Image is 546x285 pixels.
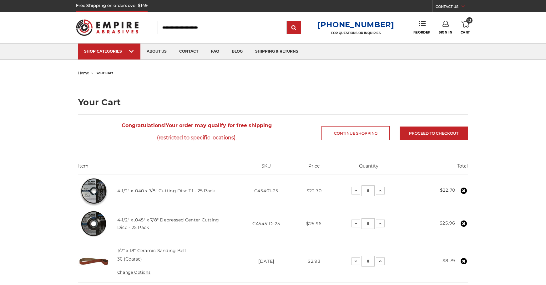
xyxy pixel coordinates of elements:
[117,188,215,194] a: 4-1/2" x .040 x 7/8" Cutting Disc T1 - 25 Pack
[442,258,456,263] strong: $8.79
[321,126,390,140] a: Continue Shopping
[440,187,455,193] strong: $22.70
[84,49,134,54] div: SHOP CATEGORIES
[96,71,113,75] span: your cart
[117,248,187,253] a: 1/2" x 18" Ceramic Sanding Belt
[461,21,470,34] a: 13 Cart
[308,258,321,264] span: $2.93
[317,20,394,29] a: [PHONE_NUMBER]
[225,44,249,60] a: blog
[78,208,109,239] img: 4-1/2" x 3/64" x 7/8" Depressed Center Type 27 Cut Off Wheel
[205,44,225,60] a: faq
[254,188,278,194] span: C45401-25
[78,71,89,75] a: home
[317,31,394,35] p: FOR QUESTIONS OR INQUIRIES
[249,44,305,60] a: shipping & returns
[117,256,142,262] dd: 36 (Coarse)
[122,122,166,128] strong: Congratulations!
[117,270,150,275] a: Change Options
[297,163,331,174] th: Price
[140,44,173,60] a: about us
[306,221,322,226] span: $25.96
[78,163,236,174] th: Item
[288,22,300,34] input: Submit
[436,3,470,12] a: CONTACT US
[117,217,219,230] a: 4-1/2" x .045" x 7/8" Depressed Center Cutting Disc - 25 Pack
[252,221,280,226] span: C45451D-25
[331,163,406,174] th: Quantity
[413,21,431,34] a: Reorder
[236,163,297,174] th: SKU
[413,30,431,34] span: Reorder
[406,163,468,174] th: Total
[78,132,315,144] span: (restricted to specific locations).
[258,258,274,264] span: [DATE]
[78,246,109,277] img: 1/2" x 18" Ceramic File Belt
[400,127,468,140] a: Proceed to checkout
[361,218,375,229] input: 4-1/2" x .045" x 7/8" Depressed Center Cutting Disc - 25 Pack Quantity:
[361,256,375,267] input: 1/2" x 18" Ceramic Sanding Belt Quantity:
[440,220,455,226] strong: $25.96
[466,17,473,23] span: 13
[78,175,109,206] img: 4-1/2" super thin cut off wheel for fast metal cutting and minimal kerf
[306,188,322,194] span: $22.70
[361,185,375,196] input: 4-1/2" x .040 x 7/8" Cutting Disc T1 - 25 Pack Quantity:
[173,44,205,60] a: contact
[461,30,470,34] span: Cart
[76,15,139,40] img: Empire Abrasives
[439,30,452,34] span: Sign In
[78,98,468,106] h1: Your Cart
[78,119,315,144] span: Your order may qualify for free shipping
